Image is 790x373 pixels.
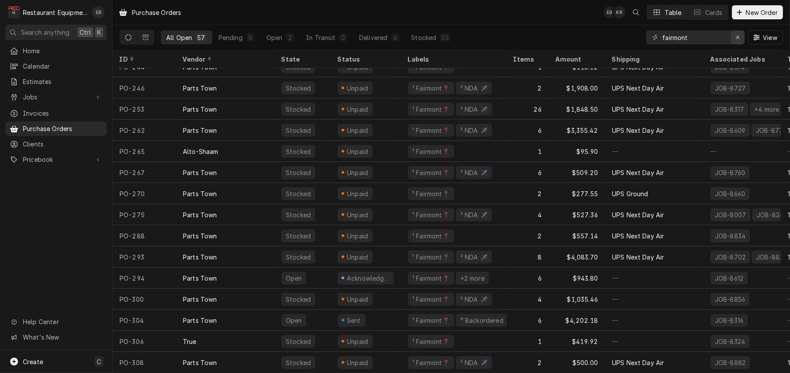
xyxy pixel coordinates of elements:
[97,357,101,366] span: C
[113,77,176,99] div: PO-246
[113,246,176,267] div: PO-293
[731,30,745,44] button: Erase input
[459,295,488,304] div: ² NDA ✈️
[705,8,723,17] div: Cards
[506,246,549,267] div: 8
[113,352,176,373] div: PO-308
[549,204,605,225] div: $527.36
[549,162,605,183] div: $509.20
[549,310,605,331] div: $4,202.18
[459,316,513,325] div: ⁵ Backordered 🚨
[80,28,91,37] span: Ctrl
[613,6,626,18] div: KR
[506,225,549,246] div: 2
[549,77,605,99] div: $1,908.00
[714,168,746,177] div: JOB-8760
[5,90,107,104] a: Go to Jobs
[411,337,451,346] div: ¹ Fairmont📍
[5,106,107,121] a: Invoices
[183,168,217,177] div: Parts Town
[393,33,398,42] div: 0
[183,147,218,156] div: Alto-Shaam
[346,316,362,325] div: Sent
[411,33,436,42] div: Stocked
[23,124,102,133] span: Purchase Orders
[459,358,488,367] div: ² NDA ✈️
[285,274,303,283] div: Open
[23,92,89,102] span: Jobs
[183,252,217,262] div: Parts Town
[285,337,312,346] div: Stocked
[5,152,107,167] a: Go to Pricebook
[506,99,549,120] div: 26
[346,189,369,198] div: Unpaid
[183,84,217,93] div: Parts Town
[113,267,176,289] div: PO-294
[714,189,746,198] div: JOB-8660
[285,358,312,367] div: Stocked
[8,6,20,18] div: R
[346,337,369,346] div: Unpaid
[714,105,745,114] div: JOB-8317
[346,252,369,262] div: Unpaid
[411,252,451,262] div: ¹ Fairmont📍
[341,33,346,42] div: 0
[549,141,605,162] div: $95.90
[459,252,488,262] div: ² NDA ✈️
[459,126,488,135] div: ² NDA ✈️
[506,141,549,162] div: 1
[604,6,616,18] div: Emily Bird's Avatar
[506,162,549,183] div: 6
[306,33,335,42] div: In Transit
[612,358,664,367] div: UPS Next Day Air
[183,210,217,219] div: Parts Town
[459,105,488,114] div: ² NDA ✈️
[714,358,746,367] div: JOB-8882
[703,141,781,162] div: —
[748,30,783,44] button: View
[23,77,102,86] span: Estimates
[113,99,176,120] div: PO-253
[459,168,488,177] div: ² NDA ✈️
[714,337,746,346] div: JOB-8324
[613,6,626,18] div: Kelli Robinette's Avatar
[506,289,549,310] div: 4
[549,352,605,373] div: $500.00
[23,358,43,366] span: Create
[612,105,664,114] div: UPS Next Day Air
[113,225,176,246] div: PO-288
[612,231,664,241] div: UPS Next Day Air
[714,295,746,304] div: JOB-8856
[5,25,107,40] button: Search anythingCtrlK
[23,109,102,118] span: Invoices
[346,84,369,93] div: Unpaid
[113,183,176,204] div: PO-270
[97,28,101,37] span: K
[459,210,488,219] div: ² NDA ✈️
[605,289,703,310] div: —
[5,59,107,73] a: Calendar
[755,126,787,135] div: JOB-8779
[714,84,746,93] div: JOB-8727
[556,55,596,64] div: Amount
[285,189,312,198] div: Stocked
[714,252,746,262] div: JOB-8702
[248,33,253,42] div: 0
[113,204,176,225] div: PO-275
[183,274,217,283] div: Parts Town
[754,105,780,114] div: +4 more
[288,33,293,42] div: 2
[285,252,312,262] div: Stocked
[605,267,703,289] div: —
[411,231,451,241] div: ¹ Fairmont📍
[5,121,107,136] a: Purchase Orders
[612,210,664,219] div: UPS Next Day Air
[183,295,217,304] div: Parts Town
[411,84,451,93] div: ¹ Fairmont📍
[662,30,728,44] input: Keyword search
[113,331,176,352] div: PO-306
[183,337,197,346] div: True
[629,5,643,19] button: Open search
[346,105,369,114] div: Unpaid
[756,210,788,219] div: JOB-8244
